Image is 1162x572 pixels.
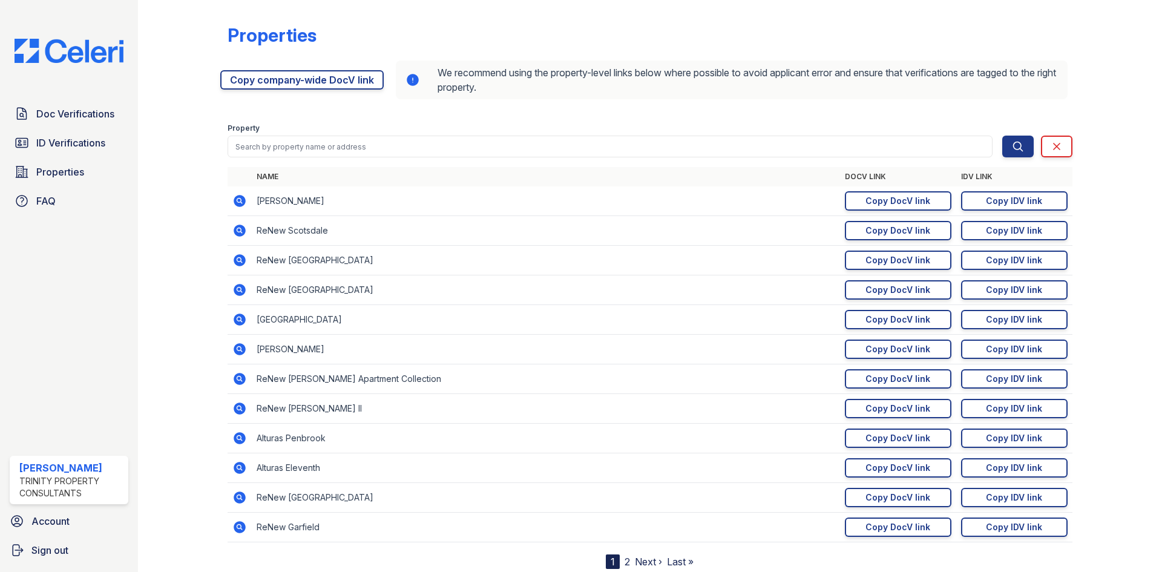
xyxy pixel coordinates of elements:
[986,195,1042,207] div: Copy IDV link
[986,432,1042,444] div: Copy IDV link
[228,24,317,46] div: Properties
[961,251,1068,270] a: Copy IDV link
[228,136,993,157] input: Search by property name or address
[19,475,123,499] div: Trinity Property Consultants
[252,483,840,513] td: ReNew [GEOGRAPHIC_DATA]
[252,394,840,424] td: ReNew [PERSON_NAME] II
[5,39,133,63] img: CE_Logo_Blue-a8612792a0a2168367f1c8372b55b34899dd931a85d93a1a3d3e32e68fde9ad4.png
[961,280,1068,300] a: Copy IDV link
[961,458,1068,478] a: Copy IDV link
[252,186,840,216] td: [PERSON_NAME]
[252,335,840,364] td: [PERSON_NAME]
[36,136,105,150] span: ID Verifications
[865,225,930,237] div: Copy DocV link
[606,554,620,569] div: 1
[865,432,930,444] div: Copy DocV link
[36,107,114,121] span: Doc Verifications
[252,305,840,335] td: [GEOGRAPHIC_DATA]
[31,543,68,557] span: Sign out
[865,284,930,296] div: Copy DocV link
[845,429,951,448] a: Copy DocV link
[845,340,951,359] a: Copy DocV link
[865,254,930,266] div: Copy DocV link
[845,251,951,270] a: Copy DocV link
[845,458,951,478] a: Copy DocV link
[845,221,951,240] a: Copy DocV link
[31,514,70,528] span: Account
[252,513,840,542] td: ReNew Garfield
[10,131,128,155] a: ID Verifications
[845,488,951,507] a: Copy DocV link
[961,399,1068,418] a: Copy IDV link
[865,491,930,504] div: Copy DocV link
[36,165,84,179] span: Properties
[961,369,1068,389] a: Copy IDV link
[840,167,956,186] th: DocV Link
[252,453,840,483] td: Alturas Eleventh
[865,462,930,474] div: Copy DocV link
[5,509,133,533] a: Account
[956,167,1072,186] th: IDV Link
[986,343,1042,355] div: Copy IDV link
[10,102,128,126] a: Doc Verifications
[845,518,951,537] a: Copy DocV link
[865,521,930,533] div: Copy DocV link
[252,246,840,275] td: ReNew [GEOGRAPHIC_DATA]
[865,373,930,385] div: Copy DocV link
[5,538,133,562] a: Sign out
[961,518,1068,537] a: Copy IDV link
[986,403,1042,415] div: Copy IDV link
[986,521,1042,533] div: Copy IDV link
[865,195,930,207] div: Copy DocV link
[986,225,1042,237] div: Copy IDV link
[845,280,951,300] a: Copy DocV link
[252,167,840,186] th: Name
[986,373,1042,385] div: Copy IDV link
[252,424,840,453] td: Alturas Penbrook
[220,70,384,90] a: Copy company-wide DocV link
[961,488,1068,507] a: Copy IDV link
[986,284,1042,296] div: Copy IDV link
[36,194,56,208] span: FAQ
[961,429,1068,448] a: Copy IDV link
[845,310,951,329] a: Copy DocV link
[865,343,930,355] div: Copy DocV link
[961,340,1068,359] a: Copy IDV link
[865,314,930,326] div: Copy DocV link
[10,189,128,213] a: FAQ
[635,556,662,568] a: Next ›
[228,123,260,133] label: Property
[252,275,840,305] td: ReNew [GEOGRAPHIC_DATA]
[961,221,1068,240] a: Copy IDV link
[845,399,951,418] a: Copy DocV link
[986,462,1042,474] div: Copy IDV link
[961,310,1068,329] a: Copy IDV link
[252,364,840,394] td: ReNew [PERSON_NAME] Apartment Collection
[986,254,1042,266] div: Copy IDV link
[845,369,951,389] a: Copy DocV link
[667,556,694,568] a: Last »
[625,556,630,568] a: 2
[986,491,1042,504] div: Copy IDV link
[252,216,840,246] td: ReNew Scotsdale
[19,461,123,475] div: [PERSON_NAME]
[865,403,930,415] div: Copy DocV link
[961,191,1068,211] a: Copy IDV link
[986,314,1042,326] div: Copy IDV link
[845,191,951,211] a: Copy DocV link
[396,61,1068,99] div: We recommend using the property-level links below where possible to avoid applicant error and ens...
[10,160,128,184] a: Properties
